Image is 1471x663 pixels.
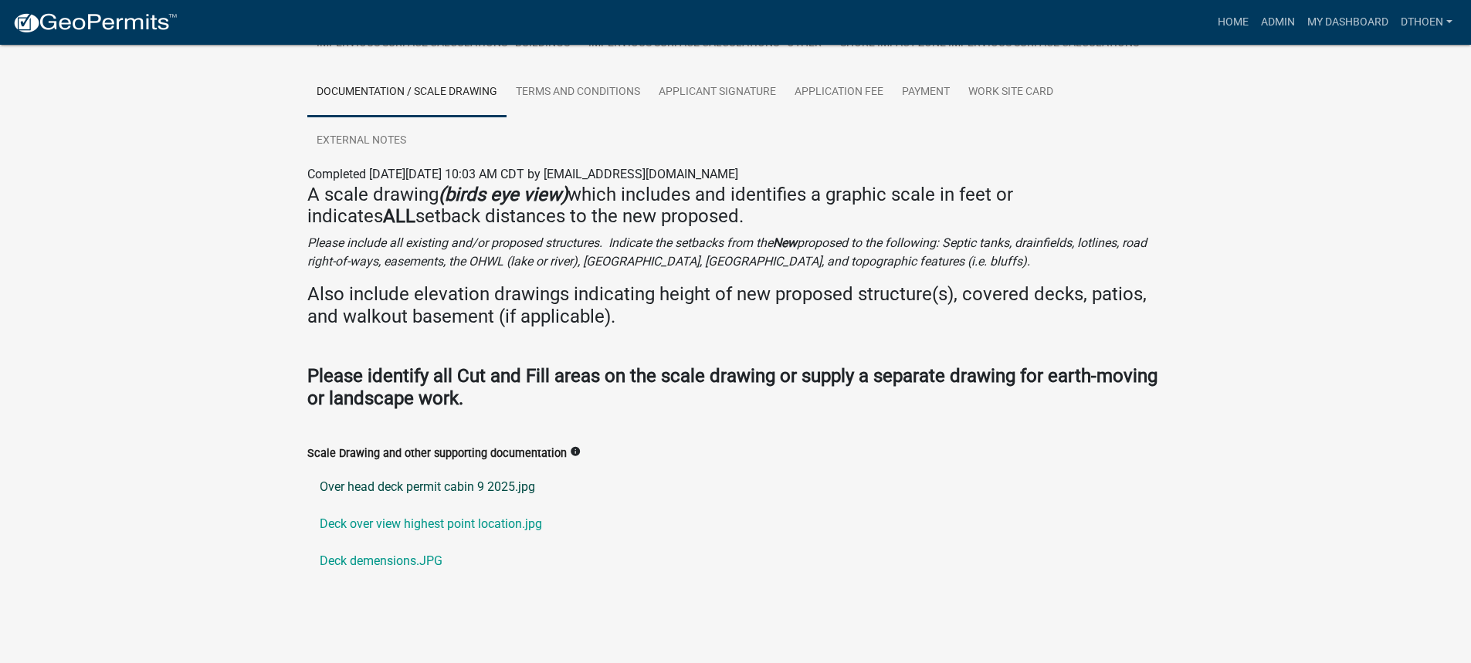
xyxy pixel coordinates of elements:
[307,235,1147,269] i: Please include all existing and/or proposed structures. Indicate the setbacks from the proposed t...
[785,68,893,117] a: Application Fee
[307,184,1164,228] h4: A scale drawing which includes and identifies a graphic scale in feet or indicates setback distan...
[1212,8,1255,37] a: Home
[383,205,415,227] strong: ALL
[307,283,1164,328] h4: Also include elevation drawings indicating height of new proposed structure(s), covered decks, pa...
[507,68,649,117] a: Terms and Conditions
[307,543,1164,580] a: Deck demensions.JPG
[1255,8,1301,37] a: Admin
[1395,8,1459,37] a: dthoen
[307,167,738,181] span: Completed [DATE][DATE] 10:03 AM CDT by [EMAIL_ADDRESS][DOMAIN_NAME]
[959,68,1063,117] a: Work Site Card
[307,468,1164,506] a: Over head deck permit cabin 9 2025.jpg
[307,68,507,117] a: Documentation / Scale Drawing
[570,446,581,457] i: info
[307,365,1157,409] strong: Please identify all Cut and Fill areas on the scale drawing or supply a separate drawing for eart...
[773,235,797,250] strong: New
[893,68,959,117] a: Payment
[649,68,785,117] a: Applicant Signature
[307,117,415,166] a: External Notes
[439,184,568,205] strong: (birds eye view)
[307,506,1164,543] a: Deck over view highest point location.jpg
[1301,8,1395,37] a: My Dashboard
[307,448,567,459] label: Scale Drawing and other supporting documentation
